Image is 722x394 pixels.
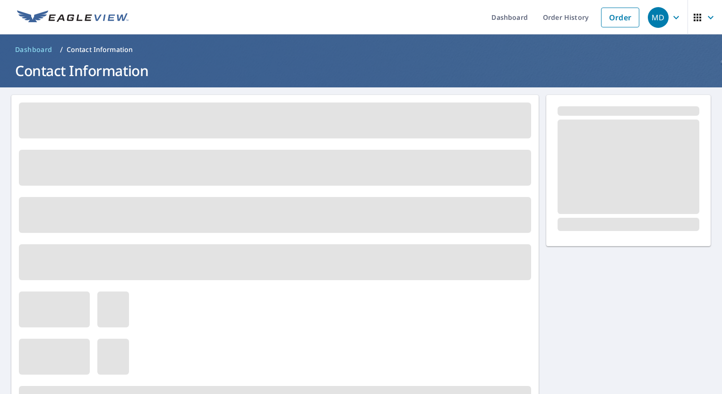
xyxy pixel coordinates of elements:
[17,10,129,25] img: EV Logo
[601,8,639,27] a: Order
[11,42,711,57] nav: breadcrumb
[15,45,52,54] span: Dashboard
[67,45,133,54] p: Contact Information
[648,7,669,28] div: MD
[11,42,56,57] a: Dashboard
[11,61,711,80] h1: Contact Information
[60,44,63,55] li: /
